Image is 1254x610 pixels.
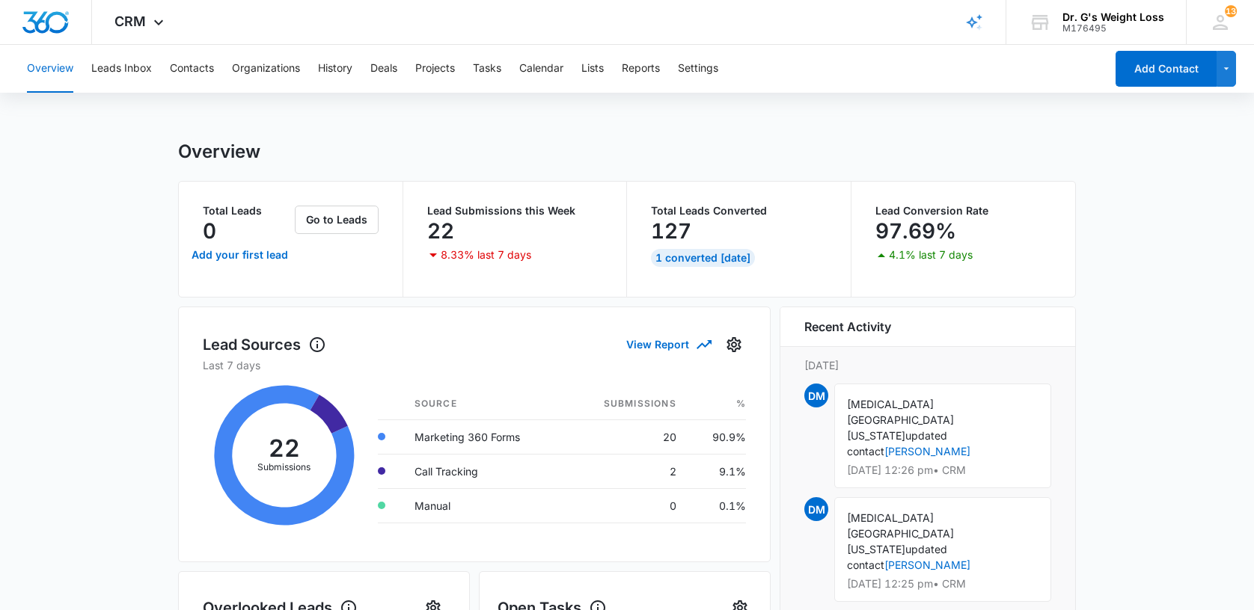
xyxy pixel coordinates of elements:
[295,206,379,234] button: Go to Leads
[688,488,746,523] td: 0.1%
[1062,23,1164,34] div: account id
[622,45,660,93] button: Reports
[170,45,214,93] button: Contacts
[203,357,746,373] p: Last 7 days
[295,213,379,226] a: Go to Leads
[651,219,691,243] p: 127
[403,388,566,420] th: Source
[114,13,146,29] span: CRM
[91,45,152,93] button: Leads Inbox
[1225,5,1237,17] span: 13
[804,383,828,407] span: DM
[688,388,746,420] th: %
[566,419,688,454] td: 20
[232,45,300,93] button: Organizations
[651,206,827,216] p: Total Leads Converted
[403,454,566,488] td: Call Tracking
[566,454,688,488] td: 2
[566,488,688,523] td: 0
[188,237,292,273] a: Add your first lead
[804,318,891,336] h6: Recent Activity
[884,445,970,457] a: [PERSON_NAME]
[889,250,973,260] p: 4.1% last 7 days
[875,219,956,243] p: 97.69%
[473,45,501,93] button: Tasks
[441,250,531,260] p: 8.33% last 7 days
[804,357,1051,373] p: [DATE]
[519,45,563,93] button: Calendar
[403,488,566,523] td: Manual
[688,454,746,488] td: 9.1%
[884,558,970,571] a: [PERSON_NAME]
[415,45,455,93] button: Projects
[566,388,688,420] th: Submissions
[804,497,828,521] span: DM
[203,333,326,356] h1: Lead Sources
[581,45,604,93] button: Lists
[427,219,454,243] p: 22
[370,45,397,93] button: Deals
[678,45,718,93] button: Settings
[27,45,73,93] button: Overview
[722,333,746,357] button: Settings
[688,419,746,454] td: 90.9%
[1225,5,1237,17] div: notifications count
[847,398,954,442] span: [MEDICAL_DATA] [GEOGRAPHIC_DATA][US_STATE]
[1062,11,1164,23] div: account name
[847,511,954,555] span: [MEDICAL_DATA] [GEOGRAPHIC_DATA][US_STATE]
[651,249,755,267] div: 1 Converted [DATE]
[626,331,710,357] button: View Report
[1116,51,1217,87] button: Add Contact
[203,219,216,243] p: 0
[178,141,260,163] h1: Overview
[847,579,1039,589] p: [DATE] 12:25 pm • CRM
[875,206,1052,216] p: Lead Conversion Rate
[403,419,566,454] td: Marketing 360 Forms
[847,465,1039,475] p: [DATE] 12:26 pm • CRM
[318,45,352,93] button: History
[427,206,603,216] p: Lead Submissions this Week
[203,206,292,216] p: Total Leads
